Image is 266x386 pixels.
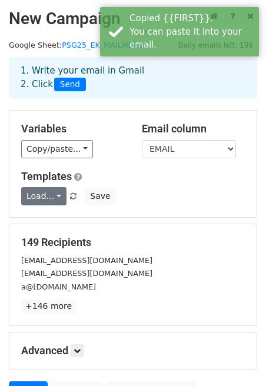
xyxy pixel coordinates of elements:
[85,187,115,205] button: Save
[207,330,266,386] iframe: Chat Widget
[21,236,245,249] h5: 149 Recipients
[21,170,72,182] a: Templates
[21,269,152,278] small: [EMAIL_ADDRESS][DOMAIN_NAME]
[54,78,86,92] span: Send
[21,122,124,135] h5: Variables
[21,299,76,314] a: +146 more
[62,41,149,49] a: PSG25_EK_MAILMERGE
[21,187,66,205] a: Load...
[12,64,254,91] div: 1. Write your email in Gmail 2. Click
[21,344,245,357] h5: Advanced
[129,12,254,52] div: Copied {{FIRST}}. You can paste it into your email.
[21,256,152,265] small: [EMAIL_ADDRESS][DOMAIN_NAME]
[142,122,245,135] h5: Email column
[9,9,257,29] h2: New Campaign
[21,282,96,291] small: a@[DOMAIN_NAME]
[21,140,93,158] a: Copy/paste...
[9,41,149,49] small: Google Sheet:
